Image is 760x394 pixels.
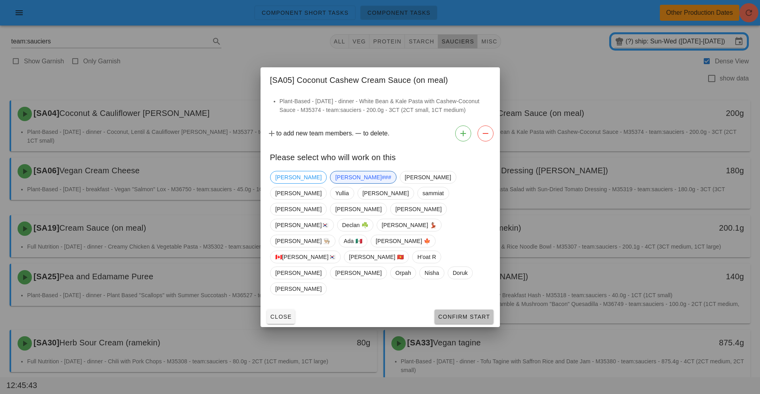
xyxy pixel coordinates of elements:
[438,314,490,320] span: Confirm Start
[452,267,468,279] span: Doruk
[270,314,292,320] span: Close
[362,187,409,199] span: [PERSON_NAME]
[275,235,330,247] span: [PERSON_NAME] 👨🏼‍🍳
[261,145,500,168] div: Please select who will work on this
[275,187,322,199] span: [PERSON_NAME]
[424,267,439,279] span: Nisha
[417,251,436,263] span: H'oat R
[434,310,493,324] button: Confirm Start
[335,187,349,199] span: Yullia
[405,171,451,183] span: [PERSON_NAME]
[335,203,381,215] span: [PERSON_NAME]
[335,267,381,279] span: [PERSON_NAME]
[275,283,322,295] span: [PERSON_NAME]
[343,235,362,247] span: Ada 🇲🇽
[335,171,391,183] span: [PERSON_NAME]###
[381,219,436,231] span: [PERSON_NAME] 💃🏽
[395,203,441,215] span: [PERSON_NAME]
[267,310,295,324] button: Close
[349,251,404,263] span: [PERSON_NAME] 🇻🇳
[375,235,430,247] span: [PERSON_NAME] 🍁
[275,203,322,215] span: [PERSON_NAME]
[275,267,322,279] span: [PERSON_NAME]
[261,122,500,145] div: to add new team members. to delete.
[275,251,336,263] span: 🇨🇦[PERSON_NAME]🇰🇷
[275,171,322,183] span: [PERSON_NAME]
[261,67,500,90] div: [SA05] Coconut Cashew Cream Sauce (on meal)
[422,187,444,199] span: sammiat
[280,97,490,114] li: Plant-Based - [DATE] - dinner - White Bean & Kale Pasta with Cashew-Coconut Sauce - M35374 - team...
[275,219,329,231] span: [PERSON_NAME]🇰🇷
[342,219,368,231] span: Declan ☘️
[395,267,411,279] span: Orpah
